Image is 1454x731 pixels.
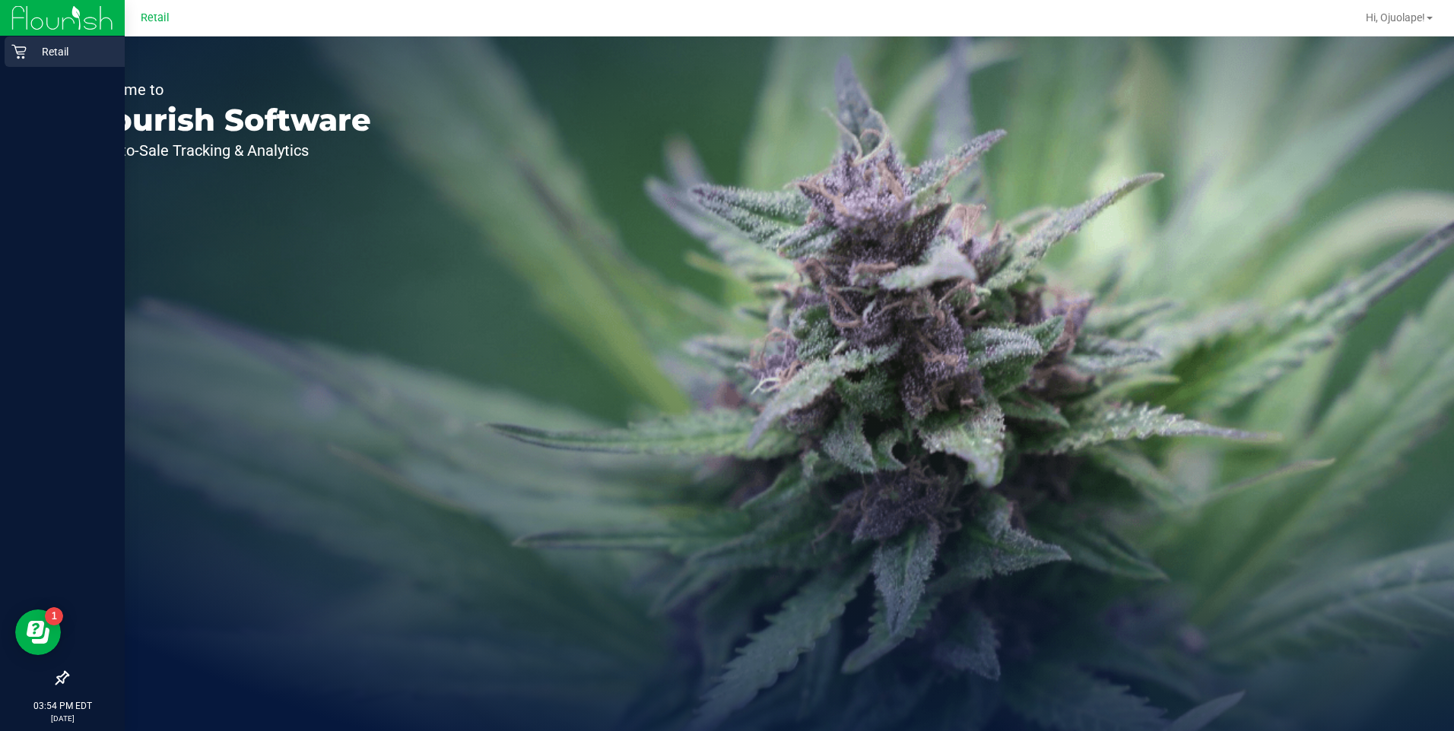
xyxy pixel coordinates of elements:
p: 03:54 PM EDT [7,699,118,713]
p: [DATE] [7,713,118,724]
span: Hi, Ojuolape! [1366,11,1425,24]
p: Retail [27,43,118,61]
iframe: Resource center unread badge [45,607,63,625]
iframe: Resource center [15,609,61,655]
p: Flourish Software [82,105,371,135]
p: Seed-to-Sale Tracking & Analytics [82,143,371,158]
p: Welcome to [82,82,371,97]
span: Retail [141,11,170,24]
inline-svg: Retail [11,44,27,59]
